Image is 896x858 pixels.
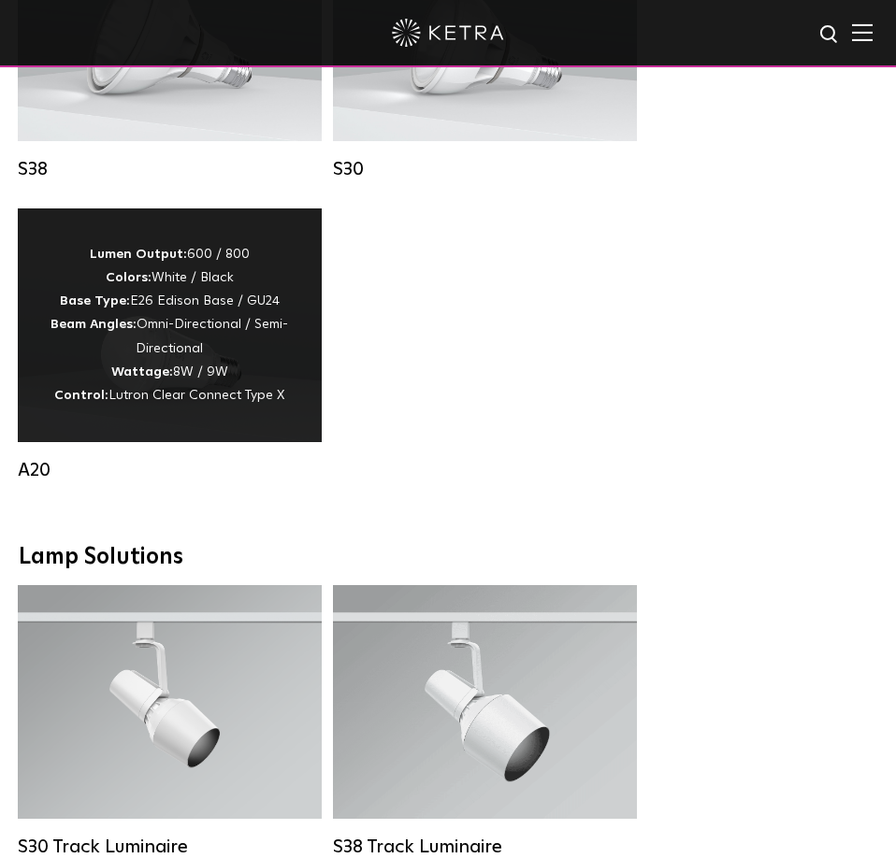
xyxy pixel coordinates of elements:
strong: Control: [54,389,108,402]
strong: Wattage: [111,365,173,379]
strong: Colors: [106,271,152,284]
div: S38 Track Luminaire [333,836,637,858]
a: S38 Track Luminaire Lumen Output:1100Colors:White / BlackBeam Angles:10° / 25° / 40° / 60°Wattage... [333,585,637,858]
span: Lutron Clear Connect Type X [108,389,284,402]
img: Hamburger%20Nav.svg [852,23,873,41]
strong: Base Type: [60,294,130,307]
div: A20 [18,459,322,481]
img: search icon [818,23,842,47]
strong: Lumen Output: [90,248,187,261]
div: S38 [18,158,322,180]
div: Lamp Solutions [19,544,877,571]
div: 600 / 800 White / Black E26 Edison Base / GU24 Omni-Directional / Semi-Directional 8W / 9W [46,243,294,408]
strong: Beam Angles: [51,318,137,331]
a: A20 Lumen Output:600 / 800Colors:White / BlackBase Type:E26 Edison Base / GU24Beam Angles:Omni-Di... [18,208,322,481]
div: S30 Track Luminaire [18,836,322,858]
img: ketra-logo-2019-white [392,19,504,47]
a: S30 Track Luminaire Lumen Output:1100Colors:White / BlackBeam Angles:15° / 25° / 40° / 60° / 90°W... [18,585,322,858]
div: S30 [333,158,637,180]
